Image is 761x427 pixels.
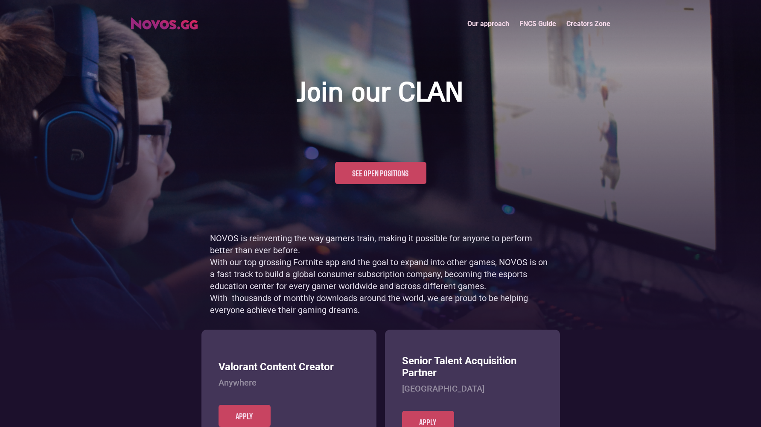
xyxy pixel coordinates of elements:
a: Valorant Content CreatorAnywhere [219,361,359,405]
a: Creators Zone [561,15,615,33]
a: See open positions [335,162,426,184]
h4: Anywhere [219,377,359,388]
h4: [GEOGRAPHIC_DATA] [402,383,543,394]
h3: Senior Talent Acquisition Partner [402,355,543,380]
h1: Join our CLAN [298,77,464,111]
a: Senior Talent Acquisition Partner[GEOGRAPHIC_DATA] [402,355,543,411]
p: NOVOS is reinventing the way gamers train, making it possible for anyone to perform better than e... [210,232,551,316]
a: FNCS Guide [514,15,561,33]
a: Our approach [462,15,514,33]
a: Apply [219,405,271,427]
h3: Valorant Content Creator [219,361,359,373]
